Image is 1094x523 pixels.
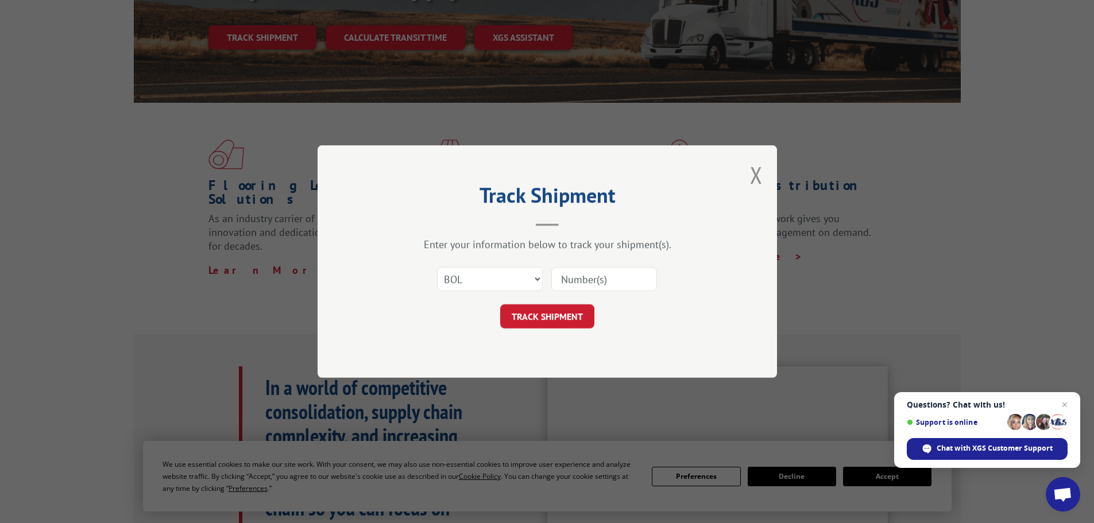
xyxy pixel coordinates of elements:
[551,267,657,291] input: Number(s)
[907,400,1068,409] span: Questions? Chat with us!
[750,160,763,190] button: Close modal
[1046,477,1080,512] div: Open chat
[1058,398,1072,412] span: Close chat
[937,443,1053,454] span: Chat with XGS Customer Support
[907,418,1003,427] span: Support is online
[375,187,720,209] h2: Track Shipment
[500,304,594,328] button: TRACK SHIPMENT
[907,438,1068,460] div: Chat with XGS Customer Support
[375,238,720,251] div: Enter your information below to track your shipment(s).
